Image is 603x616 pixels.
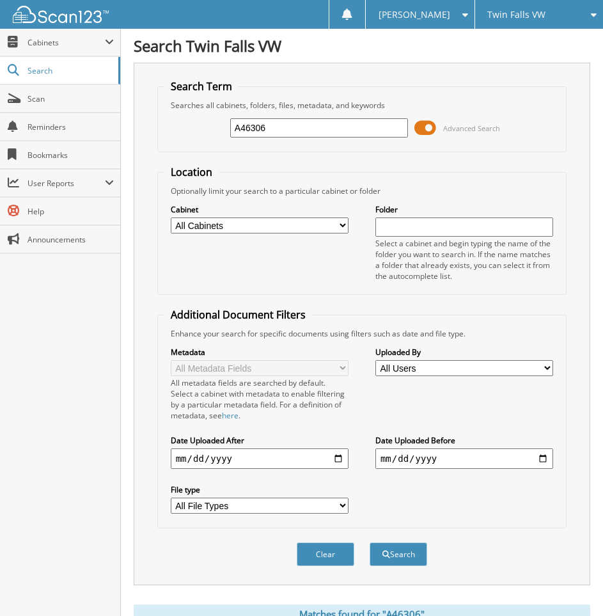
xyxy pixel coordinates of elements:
label: Date Uploaded After [171,435,348,446]
div: Select a cabinet and begin typing the name of the folder you want to search in. If the name match... [375,238,553,281]
span: Bookmarks [27,150,114,161]
span: Announcements [27,234,114,245]
span: Twin Falls VW [487,11,545,19]
span: Cabinets [27,37,105,48]
span: Help [27,206,114,217]
h1: Search Twin Falls VW [134,35,590,56]
label: Date Uploaded Before [375,435,553,446]
label: Metadata [171,347,348,358]
div: All metadata fields are searched by default. Select a cabinet with metadata to enable filtering b... [171,377,348,421]
label: Cabinet [171,204,348,215]
span: Scan [27,93,114,104]
input: start [171,448,348,469]
legend: Search Term [164,79,239,93]
span: [PERSON_NAME] [379,11,450,19]
span: Search [27,65,112,76]
div: Searches all cabinets, folders, files, metadata, and keywords [164,100,560,111]
span: Reminders [27,122,114,132]
legend: Additional Document Filters [164,308,312,322]
button: Search [370,542,427,566]
img: scan123-logo-white.svg [13,6,109,23]
input: end [375,448,553,469]
label: File type [171,484,348,495]
button: Clear [297,542,354,566]
span: Advanced Search [443,123,500,133]
span: User Reports [27,178,105,189]
div: Enhance your search for specific documents using filters such as date and file type. [164,328,560,339]
label: Folder [375,204,553,215]
legend: Location [164,165,219,179]
div: Optionally limit your search to a particular cabinet or folder [164,186,560,196]
label: Uploaded By [375,347,553,358]
a: here [222,410,239,421]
